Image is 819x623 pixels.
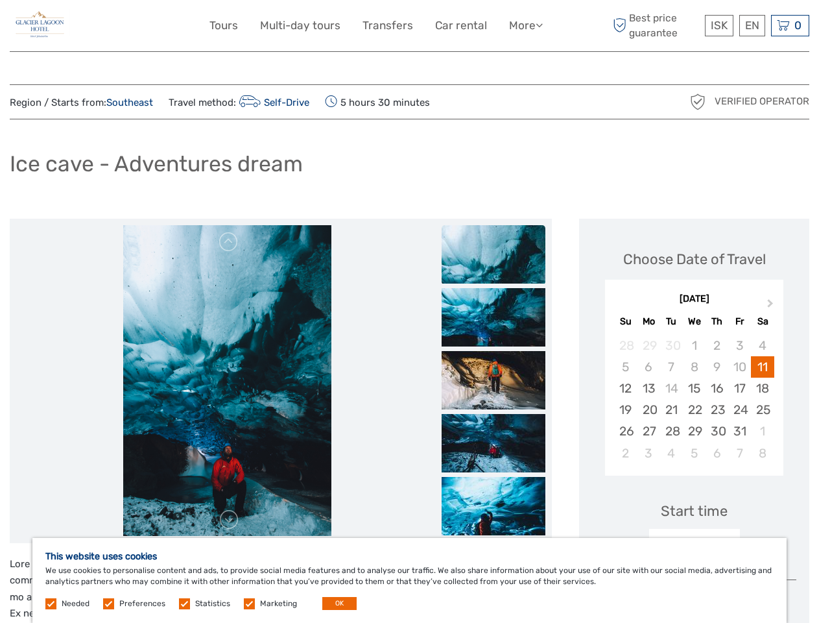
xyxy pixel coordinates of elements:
div: Sa [751,313,774,330]
div: Choose Friday, November 7th, 2025 [728,443,751,464]
div: Choose Thursday, October 16th, 2025 [706,378,728,399]
div: Start time [661,501,728,521]
div: EN [739,15,765,36]
div: Choose Date of Travel [623,249,766,269]
div: Choose Saturday, November 8th, 2025 [751,443,774,464]
div: Not available Wednesday, October 1st, 2025 [683,335,706,356]
div: Choose Thursday, November 6th, 2025 [706,443,728,464]
div: Choose Saturday, October 25th, 2025 [751,399,774,421]
a: Southeast [106,97,153,108]
div: Choose Wednesday, October 22nd, 2025 [683,399,706,421]
div: Not available Wednesday, October 8th, 2025 [683,356,706,378]
div: Th [706,313,728,330]
div: Choose Thursday, October 30th, 2025 [706,421,728,442]
div: We use cookies to personalise content and ads, to provide social media features and to analyse ou... [32,538,787,623]
div: Not available Monday, October 6th, 2025 [637,356,660,378]
span: Best price guarantee [610,11,702,40]
a: Multi-day tours [260,16,340,35]
div: Not available Saturday, October 4th, 2025 [751,335,774,356]
div: Mo [637,313,660,330]
div: Su [614,313,637,330]
a: Transfers [362,16,413,35]
img: verified_operator_grey_128.png [687,92,708,112]
div: Choose Wednesday, October 15th, 2025 [683,378,706,399]
div: Not available Friday, October 10th, 2025 [728,356,751,378]
div: Choose Saturday, November 1st, 2025 [751,421,774,442]
div: Not available Monday, September 29th, 2025 [637,335,660,356]
div: Choose Thursday, October 23rd, 2025 [706,399,728,421]
div: Choose Sunday, October 12th, 2025 [614,378,637,399]
div: Choose Sunday, November 2nd, 2025 [614,443,637,464]
div: Choose Friday, October 24th, 2025 [728,399,751,421]
div: Not available Tuesday, October 7th, 2025 [660,356,683,378]
span: 5 hours 30 minutes [325,93,430,111]
h1: Ice cave - Adventures dream [10,151,303,177]
div: Choose Monday, October 27th, 2025 [637,421,660,442]
span: Region / Starts from: [10,96,153,110]
button: Open LiveChat chat widget [149,20,165,36]
div: We [683,313,706,330]
span: Verified Operator [715,95,809,108]
img: a011dfaf3dd7471fb9b397c4dc6c1163_slider_thumbnail.jpg [442,414,545,472]
label: Marketing [260,598,297,609]
div: 09:30 [649,529,740,559]
div: Choose Tuesday, October 21st, 2025 [660,399,683,421]
div: Not available Thursday, October 9th, 2025 [706,356,728,378]
div: [DATE] [605,293,783,306]
div: Not available Friday, October 3rd, 2025 [728,335,751,356]
div: Not available Tuesday, October 14th, 2025 [660,378,683,399]
div: Choose Sunday, October 19th, 2025 [614,399,637,421]
div: Not available Thursday, October 2nd, 2025 [706,335,728,356]
div: month 2025-10 [609,335,779,464]
div: Choose Monday, November 3rd, 2025 [637,443,660,464]
div: Choose Friday, October 17th, 2025 [728,378,751,399]
a: Car rental [435,16,487,35]
button: Next Month [761,296,782,317]
div: Choose Wednesday, October 29th, 2025 [683,421,706,442]
span: Travel method: [169,93,309,111]
img: a2d8b2904cd54c549af70e5900a9540b_slider_thumbnail.jpg [442,351,545,409]
span: 0 [792,19,803,32]
div: Not available Sunday, October 5th, 2025 [614,356,637,378]
a: Self-Drive [236,97,309,108]
div: Choose Sunday, October 26th, 2025 [614,421,637,442]
div: Choose Friday, October 31st, 2025 [728,421,751,442]
img: 1d42095de76c4f299b0988750d887492_main_slider.jpg [123,225,331,537]
div: Choose Wednesday, November 5th, 2025 [683,443,706,464]
div: Choose Monday, October 20th, 2025 [637,399,660,421]
div: Not available Tuesday, September 30th, 2025 [660,335,683,356]
div: Fr [728,313,751,330]
img: General Info: [10,10,70,42]
div: Tu [660,313,683,330]
a: More [509,16,543,35]
div: Choose Monday, October 13th, 2025 [637,378,660,399]
label: Needed [62,598,89,609]
div: Choose Tuesday, November 4th, 2025 [660,443,683,464]
div: Choose Saturday, October 11th, 2025 [751,356,774,378]
a: Tours [209,16,238,35]
span: ISK [711,19,728,32]
img: 1d42095de76c4f299b0988750d887492_slider_thumbnail.jpg [442,225,545,284]
div: Choose Saturday, October 18th, 2025 [751,378,774,399]
img: 24a7f5b47bd9474580b1e0872db31cbd_slider_thumbnail.jpg [442,288,545,347]
label: Preferences [119,598,165,609]
p: We're away right now. Please check back later! [18,23,147,33]
label: Statistics [195,598,230,609]
div: Not available Sunday, September 28th, 2025 [614,335,637,356]
div: Choose Tuesday, October 28th, 2025 [660,421,683,442]
button: OK [322,597,357,610]
img: a53c1ed57186445891e2b77c044db00b_slider_thumbnail.jpg [442,477,545,535]
h5: This website uses cookies [45,551,774,562]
